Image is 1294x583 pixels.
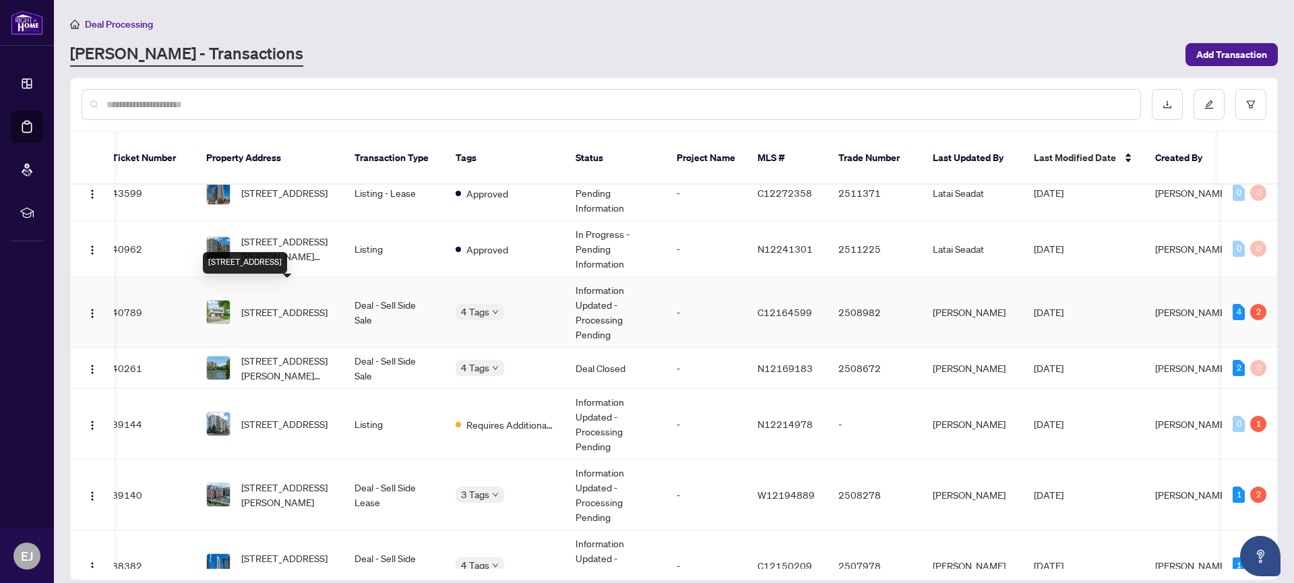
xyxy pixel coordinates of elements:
span: edit [1204,100,1214,109]
th: Property Address [195,132,344,185]
span: 4 Tags [461,360,489,375]
td: 2511225 [828,221,922,277]
td: - [666,460,747,530]
td: - [666,389,747,460]
button: Add Transaction [1185,43,1278,66]
span: W12194889 [758,489,815,501]
img: Logo [87,491,98,501]
img: Logo [87,189,98,200]
span: [DATE] [1034,362,1064,374]
td: 2508278 [828,460,922,530]
td: In Progress - Pending Information [565,221,666,277]
td: 43599 [101,165,195,221]
td: Information Updated - Processing Pending [565,460,666,530]
th: Ticket Number [101,132,195,185]
span: [PERSON_NAME] [1155,243,1228,255]
span: down [492,365,499,371]
div: 2 [1233,360,1245,376]
th: Last Modified Date [1023,132,1144,185]
span: [PERSON_NAME] [1155,559,1228,572]
th: Project Name [666,132,747,185]
td: [PERSON_NAME] [922,460,1023,530]
td: 2511371 [828,165,922,221]
img: thumbnail-img [207,554,230,577]
td: - [666,348,747,389]
img: Logo [87,420,98,431]
span: down [492,309,499,315]
img: thumbnail-img [207,181,230,204]
th: Created By [1144,132,1225,185]
span: C12164599 [758,306,812,318]
div: 0 [1233,416,1245,432]
button: Logo [82,555,103,576]
th: Last Updated By [922,132,1023,185]
div: 0 [1233,241,1245,257]
span: Approved [466,242,508,257]
button: Logo [82,301,103,323]
span: 4 Tags [461,304,489,319]
span: down [492,562,499,569]
td: In Progress - Pending Information [565,165,666,221]
div: 0 [1233,185,1245,201]
span: [DATE] [1034,187,1064,199]
th: Transaction Type [344,132,445,185]
span: [PERSON_NAME] [1155,306,1228,318]
span: 4 Tags [461,557,489,573]
td: Listing - Lease [344,165,445,221]
td: Listing [344,389,445,460]
td: Latai Seadat [922,221,1023,277]
span: [STREET_ADDRESS] [241,305,328,319]
td: Information Updated - Processing Pending [565,277,666,348]
img: thumbnail-img [207,301,230,324]
td: Information Updated - Processing Pending [565,389,666,460]
td: 40261 [101,348,195,389]
button: download [1152,89,1183,120]
div: 1 [1233,557,1245,574]
div: [STREET_ADDRESS] [203,252,287,274]
td: 40962 [101,221,195,277]
span: [PERSON_NAME] [1155,418,1228,430]
img: thumbnail-img [207,237,230,260]
button: Logo [82,413,103,435]
span: N12241301 [758,243,813,255]
td: Deal - Sell Side Sale [344,277,445,348]
span: [STREET_ADDRESS][PERSON_NAME][PERSON_NAME] [241,353,333,383]
span: C12272358 [758,187,812,199]
td: - [666,165,747,221]
img: Logo [87,245,98,255]
button: Logo [82,357,103,379]
td: Listing [344,221,445,277]
td: [PERSON_NAME] [922,348,1023,389]
span: N12169183 [758,362,813,374]
td: [PERSON_NAME] [922,277,1023,348]
img: Logo [87,364,98,375]
span: [DATE] [1034,418,1064,430]
td: 2508982 [828,277,922,348]
td: - [828,389,922,460]
span: down [492,491,499,498]
span: [PERSON_NAME] [1155,187,1228,199]
img: Logo [87,308,98,319]
span: [STREET_ADDRESS][PERSON_NAME][PERSON_NAME] [241,234,333,264]
span: home [70,20,80,29]
button: Logo [82,182,103,204]
span: [DATE] [1034,489,1064,501]
td: 2508672 [828,348,922,389]
img: Logo [87,561,98,572]
button: edit [1194,89,1225,120]
div: 0 [1250,360,1266,376]
span: [DATE] [1034,559,1064,572]
span: N12214978 [758,418,813,430]
div: 2 [1250,304,1266,320]
td: 39140 [101,460,195,530]
span: Last Modified Date [1034,150,1116,165]
span: Requires Additional Docs [466,417,554,432]
div: 1 [1250,416,1266,432]
td: - [666,277,747,348]
img: thumbnail-img [207,483,230,506]
td: - [666,221,747,277]
span: Approved [466,186,508,201]
div: 2 [1250,487,1266,503]
img: logo [11,10,43,35]
span: [STREET_ADDRESS][PERSON_NAME] [241,551,333,580]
